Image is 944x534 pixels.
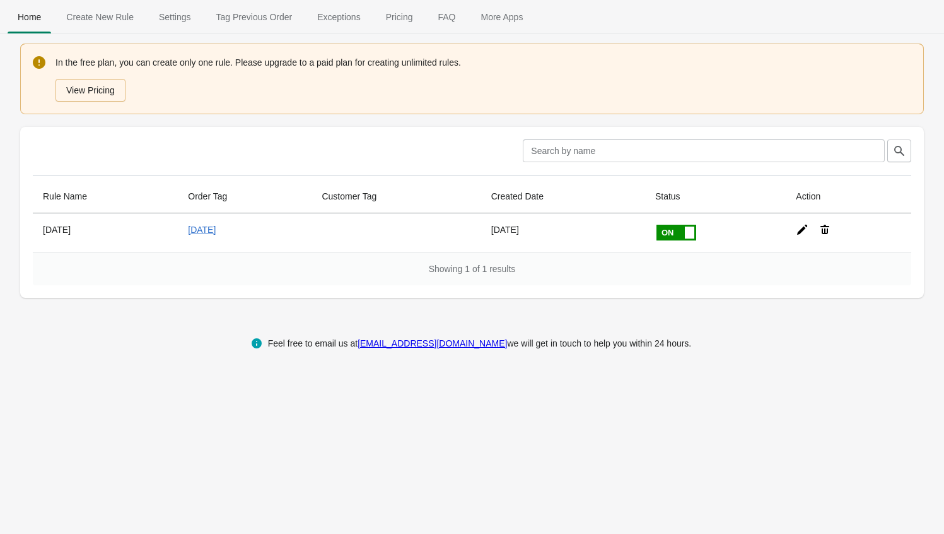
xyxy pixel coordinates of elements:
span: Home [8,6,51,28]
div: Feel free to email us at we will get in touch to help you within 24 hours. [268,336,692,351]
th: Created Date [481,180,645,213]
th: [DATE] [33,213,178,252]
span: Create New Rule [56,6,144,28]
td: [DATE] [481,213,645,252]
button: Create_New_Rule [54,1,146,33]
a: [DATE] [188,225,216,235]
th: Status [645,180,786,213]
button: View Pricing [55,79,125,102]
div: In the free plan, you can create only one rule. Please upgrade to a paid plan for creating unlimi... [55,55,911,103]
span: More Apps [470,6,533,28]
span: FAQ [428,6,465,28]
button: Settings [146,1,204,33]
div: Showing 1 of 1 results [33,252,911,285]
button: Home [5,1,54,33]
th: Customer Tag [312,180,481,213]
input: Search by name [523,139,885,162]
span: Pricing [376,6,423,28]
th: Order Tag [178,180,312,213]
span: Tag Previous Order [206,6,303,28]
span: Settings [149,6,201,28]
span: Exceptions [307,6,370,28]
th: Action [786,180,911,213]
th: Rule Name [33,180,178,213]
a: [EMAIL_ADDRESS][DOMAIN_NAME] [358,338,507,348]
